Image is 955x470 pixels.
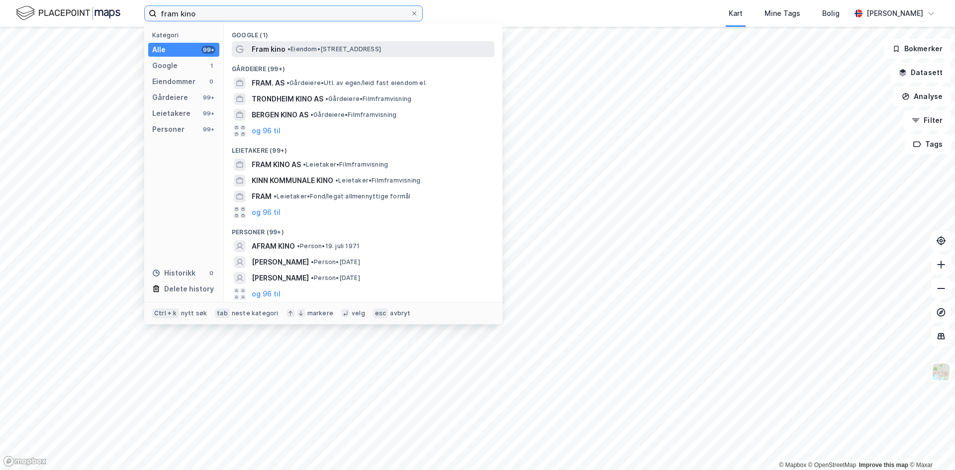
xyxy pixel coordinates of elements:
button: Analyse [893,87,951,106]
button: og 96 til [252,125,281,137]
div: nytt søk [181,309,207,317]
a: Mapbox [779,462,806,469]
span: • [310,111,313,118]
span: [PERSON_NAME] [252,272,309,284]
div: Bolig [822,7,840,19]
div: markere [307,309,333,317]
iframe: Chat Widget [905,422,955,470]
span: TRONDHEIM KINO AS [252,93,323,105]
div: Personer [152,123,185,135]
span: KINN KOMMUNALE KINO [252,175,333,187]
div: [PERSON_NAME] [866,7,923,19]
div: 99+ [201,125,215,133]
a: Improve this map [859,462,908,469]
div: velg [352,309,365,317]
span: • [274,192,277,200]
div: Ctrl + k [152,308,179,318]
div: Mine Tags [764,7,800,19]
button: Datasett [890,63,951,83]
span: Gårdeiere • Filmframvisning [325,95,411,103]
div: esc [373,308,388,318]
span: Eiendom • [STREET_ADDRESS] [287,45,381,53]
div: tab [215,308,230,318]
span: Gårdeiere • Utl. av egen/leid fast eiendom el. [286,79,427,87]
div: neste kategori [232,309,279,317]
span: • [311,258,314,266]
div: 99+ [201,94,215,101]
img: logo.f888ab2527a4732fd821a326f86c7f29.svg [16,4,120,22]
span: • [325,95,328,102]
span: Leietaker • Fond/legat allmennyttige formål [274,192,410,200]
div: Leietakere (99+) [224,139,502,157]
span: • [303,161,306,168]
div: Gårdeiere (99+) [224,57,502,75]
div: 0 [207,78,215,86]
div: Kart [729,7,743,19]
button: Bokmerker [884,39,951,59]
div: 0 [207,269,215,277]
span: • [335,177,338,184]
span: Leietaker • Filmframvisning [303,161,388,169]
a: OpenStreetMap [808,462,857,469]
div: Eiendommer [152,76,195,88]
div: Google (1) [224,23,502,41]
span: [PERSON_NAME] [252,256,309,268]
div: Alle [152,44,166,56]
div: Google [152,60,178,72]
span: Person • [DATE] [311,258,360,266]
div: 99+ [201,46,215,54]
span: Person • [DATE] [311,274,360,282]
div: Historikk [152,267,195,279]
button: Tags [905,134,951,154]
div: Gårdeiere [152,92,188,103]
span: • [311,274,314,282]
button: Filter [903,110,951,130]
div: Personer (99+) [224,220,502,238]
div: 1 [207,62,215,70]
button: og 96 til [252,288,281,300]
img: Z [932,363,951,381]
div: avbryt [390,309,410,317]
span: • [287,45,290,53]
div: Delete history [164,283,214,295]
span: • [286,79,289,87]
span: • [297,242,300,250]
button: og 96 til [252,206,281,218]
input: Søk på adresse, matrikkel, gårdeiere, leietakere eller personer [157,6,410,21]
div: 99+ [201,109,215,117]
span: Gårdeiere • Filmframvisning [310,111,396,119]
span: FRAM. AS [252,77,285,89]
span: Fram kino [252,43,286,55]
div: Kategori [152,31,219,39]
a: Mapbox homepage [3,456,47,467]
span: Person • 19. juli 1971 [297,242,360,250]
span: BERGEN KINO AS [252,109,308,121]
span: FRAM [252,190,272,202]
span: Leietaker • Filmframvisning [335,177,420,185]
div: Kontrollprogram for chat [905,422,955,470]
span: FRAM KINO AS [252,159,301,171]
span: AFRAM KINO [252,240,295,252]
div: Leietakere [152,107,191,119]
